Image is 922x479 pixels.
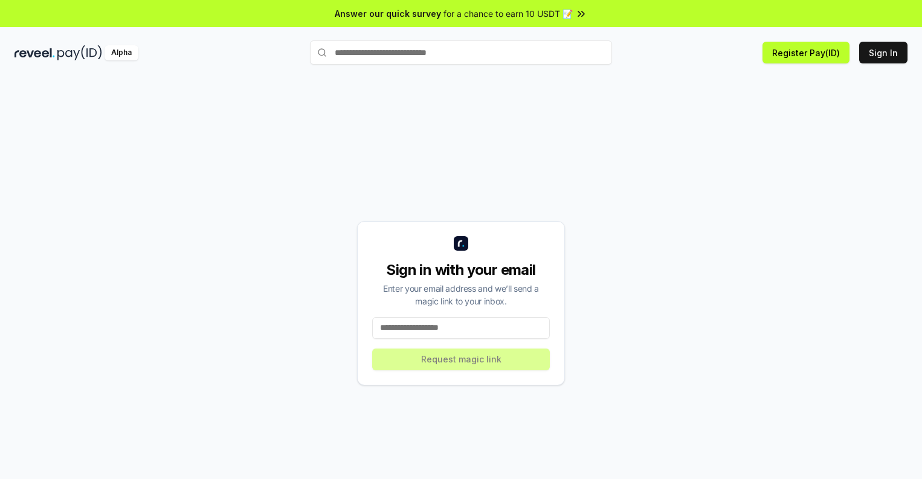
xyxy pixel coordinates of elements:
img: pay_id [57,45,102,60]
div: Alpha [105,45,138,60]
img: logo_small [454,236,468,251]
span: Answer our quick survey [335,7,441,20]
div: Enter your email address and we’ll send a magic link to your inbox. [372,282,550,307]
button: Sign In [859,42,907,63]
div: Sign in with your email [372,260,550,280]
img: reveel_dark [15,45,55,60]
span: for a chance to earn 10 USDT 📝 [443,7,573,20]
button: Register Pay(ID) [762,42,849,63]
